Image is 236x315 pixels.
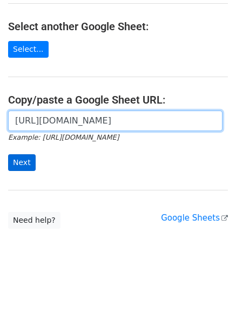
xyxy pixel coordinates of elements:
small: Example: [URL][DOMAIN_NAME] [8,133,119,141]
a: Need help? [8,212,60,229]
input: Paste your Google Sheet URL here [8,111,222,131]
h4: Select another Google Sheet: [8,20,228,33]
a: Select... [8,41,49,58]
h4: Copy/paste a Google Sheet URL: [8,93,228,106]
input: Next [8,154,36,171]
a: Google Sheets [161,213,228,223]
